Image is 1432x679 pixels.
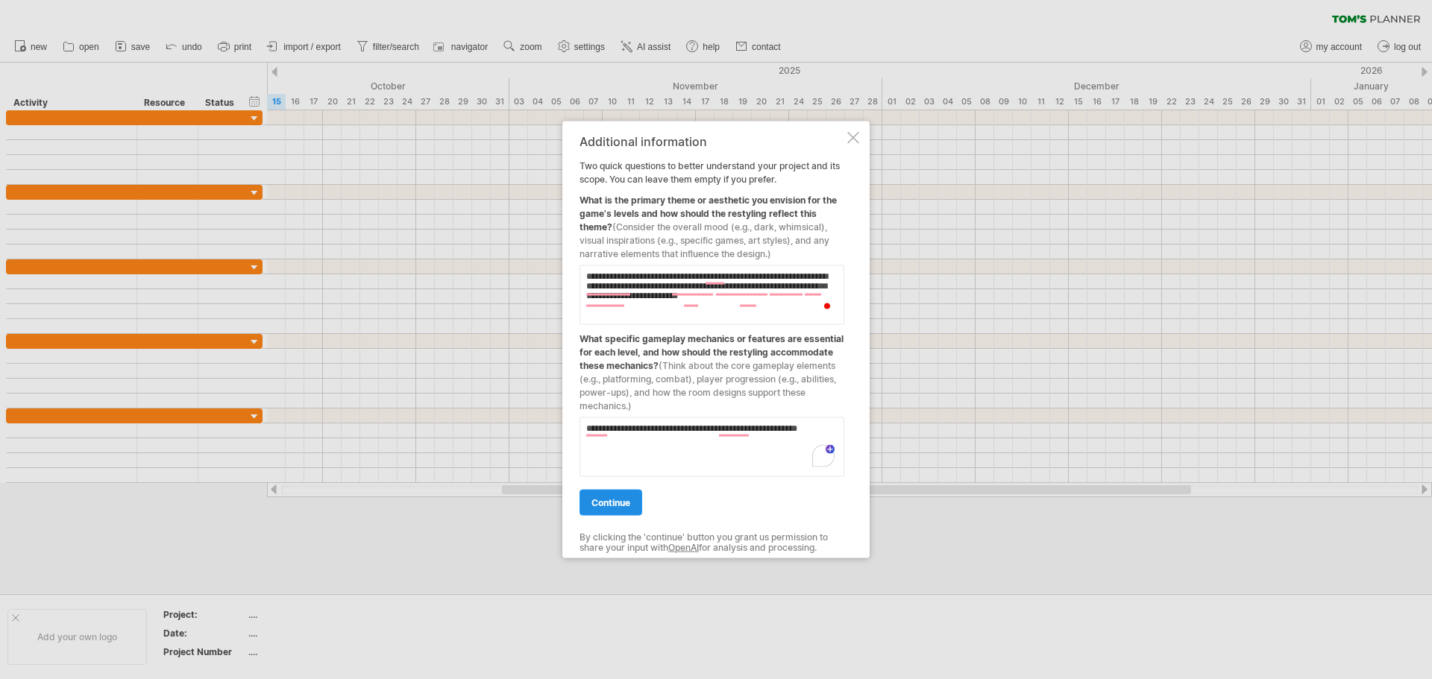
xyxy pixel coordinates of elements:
textarea: To enrich screen reader interactions, please activate Accessibility in Grammarly extension settings [580,417,844,476]
a: continue [580,489,642,515]
div: By clicking the 'continue' button you grant us permission to share your input with for analysis a... [580,531,844,553]
div: What specific gameplay mechanics or features are essential for each level, and how should the res... [580,324,844,412]
span: continue [591,496,630,508]
a: OpenAI [668,542,699,553]
div: Two quick questions to better understand your project and its scope. You can leave them empty if ... [580,134,844,545]
span: (Think about the core gameplay elements (e.g., platforming, combat), player progression (e.g., ab... [580,359,836,411]
div: What is the primary theme or aesthetic you envision for the game's levels and how should the rest... [580,186,844,260]
div: Additional information [580,134,844,148]
textarea: To enrich screen reader interactions, please activate Accessibility in Grammarly extension settings [580,265,844,324]
span: (Consider the overall mood (e.g., dark, whimsical), visual inspirations (e.g., specific games, ar... [580,221,829,259]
